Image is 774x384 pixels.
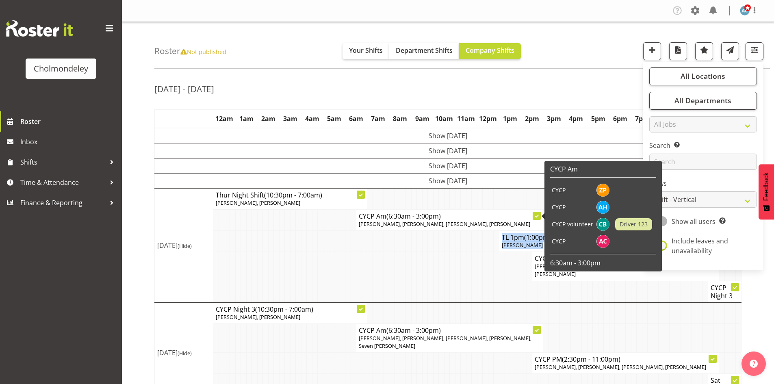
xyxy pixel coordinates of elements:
[20,136,118,148] span: Inbox
[323,109,345,128] th: 5am
[6,20,73,37] img: Rosterit website logo
[535,355,716,363] h4: CYCP PM
[550,216,595,233] td: CYCP volunteer
[550,182,595,199] td: CYCP
[359,220,530,228] span: [PERSON_NAME], [PERSON_NAME], [PERSON_NAME], [PERSON_NAME]
[466,46,514,55] span: Company Shifts
[620,220,648,229] span: Driver 123
[178,242,192,249] span: (Hide)
[359,326,540,334] h4: CYCP Am
[255,305,313,314] span: (10:30pm - 7:00am)
[649,92,757,110] button: All Departments
[740,6,750,15] img: additional-cycp-required1509.jpg
[535,263,707,278] span: [PERSON_NAME], [PERSON_NAME], [PERSON_NAME], [PERSON_NAME], [PERSON_NAME]
[20,197,106,209] span: Finance & Reporting
[155,128,741,143] td: Show [DATE]
[562,355,620,364] span: (2:30pm - 11:00pm)
[279,109,301,128] th: 3am
[301,109,323,128] th: 4am
[20,156,106,168] span: Shifts
[524,233,579,242] span: (1:00pm - 9:30pm)
[543,109,565,128] th: 3pm
[550,199,595,216] td: CYCP
[216,199,300,206] span: [PERSON_NAME], [PERSON_NAME]
[649,178,757,188] label: Views
[155,173,741,188] td: Show [DATE]
[502,233,683,241] h4: TL 1pm
[20,176,106,189] span: Time & Attendance
[746,42,763,60] button: Filter Shifts
[216,305,364,313] h4: CYCP Night 3
[502,241,543,249] span: [PERSON_NAME]
[695,42,713,60] button: Highlight an important date within the roster.
[535,363,706,371] span: [PERSON_NAME], [PERSON_NAME], [PERSON_NAME], [PERSON_NAME]
[711,284,739,300] h4: CYCP Night 3
[535,254,716,263] h4: CYCP PM
[396,46,453,55] span: Department Shifts
[386,326,441,335] span: (6:30am - 3:00pm)
[154,84,214,94] h2: [DATE] - [DATE]
[672,236,728,255] span: Include leaves and unavailability
[367,109,389,128] th: 7am
[459,43,521,59] button: Company Shifts
[499,109,521,128] th: 1pm
[596,184,609,197] img: zoe-palmer10907.jpg
[216,191,364,199] h4: Thur Night Shift
[216,313,300,321] span: [PERSON_NAME], [PERSON_NAME]
[20,115,118,128] span: Roster
[759,164,774,219] button: Feedback - Show survey
[343,43,389,59] button: Your Shifts
[721,42,739,60] button: Send a list of all shifts for the selected filtered period to all rostered employees.
[587,109,609,128] th: 5pm
[359,212,540,220] h4: CYCP Am
[550,233,595,250] td: CYCP
[609,109,631,128] th: 6pm
[155,143,741,158] td: Show [DATE]
[649,154,757,170] input: Search
[345,109,367,128] th: 6am
[672,217,715,226] span: Show all users
[155,188,213,302] td: [DATE]
[386,212,441,221] span: (6:30am - 3:00pm)
[649,141,757,150] label: Search
[359,334,531,349] span: [PERSON_NAME], [PERSON_NAME], [PERSON_NAME], [PERSON_NAME], Seven [PERSON_NAME]
[565,109,587,128] th: 4pm
[155,158,741,173] td: Show [DATE]
[550,258,656,267] p: 6:30am - 3:00pm
[178,349,192,357] span: (Hide)
[389,43,459,59] button: Department Shifts
[455,109,477,128] th: 11am
[477,109,499,128] th: 12pm
[750,360,758,368] img: help-xxl-2.png
[669,42,687,60] button: Download a PDF of the roster according to the set date range.
[257,109,279,128] th: 2am
[521,109,543,128] th: 2pm
[213,109,235,128] th: 12am
[643,42,661,60] button: Add a new shift
[596,201,609,214] img: alexzarn-harmer11855.jpg
[681,71,725,81] span: All Locations
[34,63,88,75] div: Cholmondeley
[180,48,226,56] span: Not published
[596,235,609,248] img: abigail-chessum9864.jpg
[389,109,411,128] th: 8am
[264,191,322,200] span: (10:30pm - 7:00am)
[411,109,433,128] th: 9am
[433,109,455,128] th: 10am
[349,46,383,55] span: Your Shifts
[763,172,770,201] span: Feedback
[649,67,757,85] button: All Locations
[631,109,653,128] th: 7pm
[550,165,656,173] h6: CYCP Am
[596,218,609,231] img: charlotte-bottcher11626.jpg
[235,109,257,128] th: 1am
[674,95,731,105] span: All Departments
[154,46,226,56] h4: Roster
